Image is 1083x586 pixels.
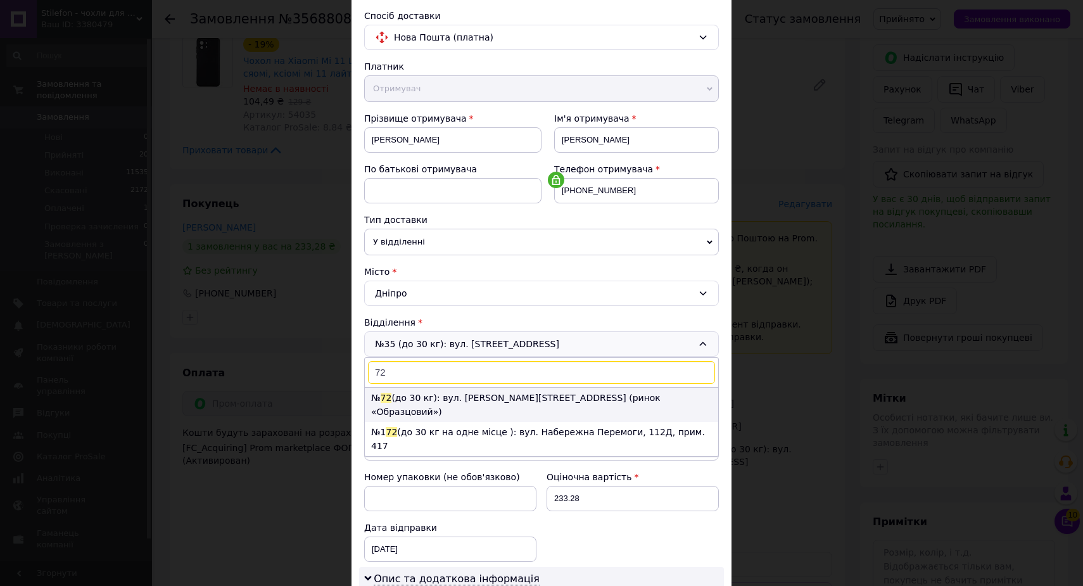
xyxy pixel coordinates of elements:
li: № (до 30 кг): вул. [PERSON_NAME][STREET_ADDRESS] (ринок «Образцовий») [365,388,718,422]
div: Дніпро [364,281,719,306]
span: Нова Пошта (платна) [394,30,693,44]
span: Ім'я отримувача [554,113,630,124]
span: Опис та додаткова інформація [374,573,540,585]
div: Місто [364,265,719,278]
span: Тип доставки [364,215,427,225]
span: Платник [364,61,404,72]
span: У відділенні [364,229,719,255]
div: Спосіб доставки [364,10,719,22]
span: Прізвище отримувача [364,113,467,124]
div: Відділення [364,316,719,329]
input: Знайти [368,361,715,384]
div: Дата відправки [364,521,536,534]
span: Отримувач [364,75,719,102]
span: По батькові отримувача [364,164,477,174]
input: +380 [554,178,719,203]
span: 72 [386,427,397,437]
li: №1 (до 30 кг на одне місце ): вул. Набережна Перемоги, 112Д, прим. 417 [365,422,718,456]
div: Номер упаковки (не обов'язково) [364,471,536,483]
div: №35 (до 30 кг): вул. [STREET_ADDRESS] [364,331,719,357]
span: 72 [381,393,392,403]
span: Телефон отримувача [554,164,653,174]
div: Оціночна вартість [547,471,719,483]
